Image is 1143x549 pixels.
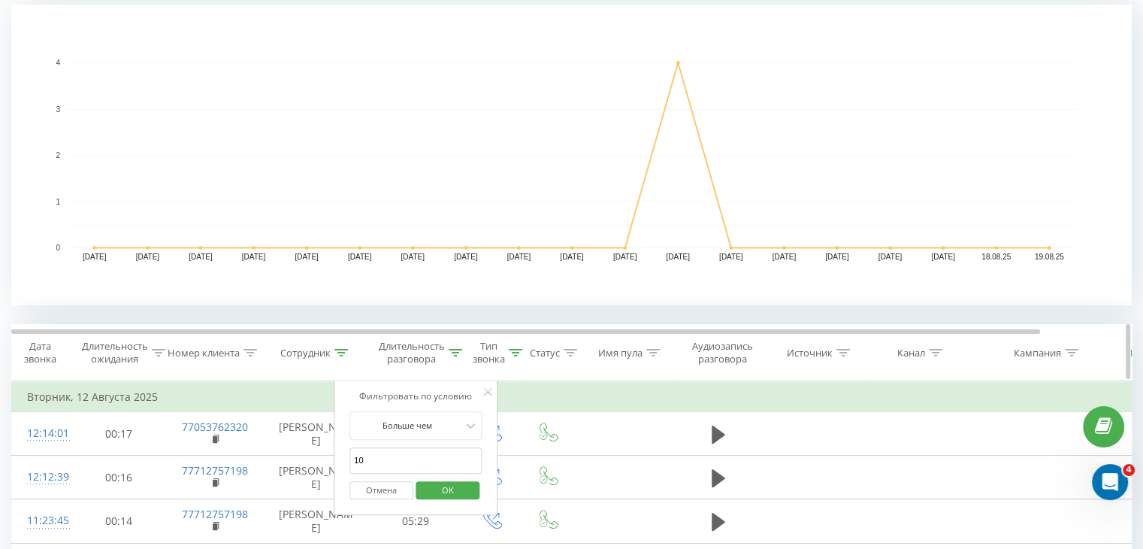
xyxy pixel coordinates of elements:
[182,420,248,434] a: 77053762320
[981,253,1011,261] text: 18.08.25
[189,253,213,261] text: [DATE]
[264,456,369,499] td: [PERSON_NAME]
[72,456,166,499] td: 00:16
[530,347,560,359] div: Статус
[82,340,148,365] div: Длительность ожидания
[931,253,955,261] text: [DATE]
[427,478,469,502] span: OK
[27,419,57,448] div: 12:14:01
[295,253,319,261] text: [DATE]
[416,481,479,500] button: OK
[264,412,369,456] td: [PERSON_NAME]
[56,151,60,159] text: 2
[56,244,60,252] text: 0
[454,253,478,261] text: [DATE]
[787,347,833,359] div: Источник
[242,253,266,261] text: [DATE]
[897,347,925,359] div: Канал
[719,253,743,261] text: [DATE]
[72,412,166,456] td: 00:17
[27,506,57,535] div: 11:23:45
[349,389,482,404] div: Фильтровать по условию
[264,499,369,543] td: [PERSON_NAME]
[280,347,331,359] div: Сотрудник
[666,253,690,261] text: [DATE]
[1014,347,1061,359] div: Кампания
[1035,253,1064,261] text: 19.08.25
[379,340,445,365] div: Длительность разговора
[11,5,1132,305] svg: A chart.
[613,253,637,261] text: [DATE]
[182,463,248,478] a: 77712757198
[773,253,797,261] text: [DATE]
[598,347,643,359] div: Имя пула
[168,347,240,359] div: Номер клиента
[56,59,60,67] text: 4
[83,253,107,261] text: [DATE]
[136,253,160,261] text: [DATE]
[1092,464,1128,500] iframe: Intercom live chat
[560,253,584,261] text: [DATE]
[348,253,372,261] text: [DATE]
[56,105,60,114] text: 3
[401,253,425,261] text: [DATE]
[507,253,531,261] text: [DATE]
[369,499,463,543] td: 05:29
[56,198,60,206] text: 1
[878,253,903,261] text: [DATE]
[473,340,505,365] div: Тип звонка
[72,499,166,543] td: 00:14
[1123,464,1135,476] span: 4
[27,463,57,492] div: 12:12:39
[825,253,849,261] text: [DATE]
[349,481,413,500] button: Отмена
[349,447,482,474] input: 00:00
[182,507,248,521] a: 77712757198
[686,340,759,365] div: Аудиозапись разговора
[12,340,68,365] div: Дата звонка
